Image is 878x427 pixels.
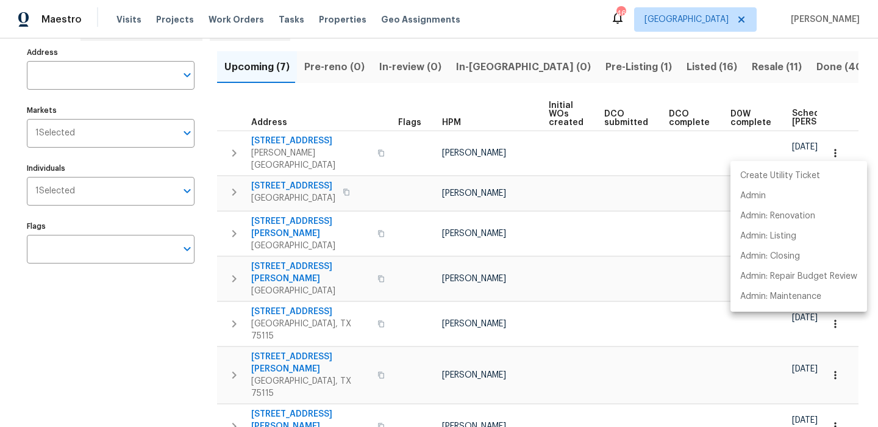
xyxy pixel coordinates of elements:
[740,270,857,283] p: Admin: Repair Budget Review
[740,170,820,182] p: Create Utility Ticket
[740,230,796,243] p: Admin: Listing
[740,210,815,223] p: Admin: Renovation
[740,250,800,263] p: Admin: Closing
[740,190,766,203] p: Admin
[740,290,821,303] p: Admin: Maintenance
